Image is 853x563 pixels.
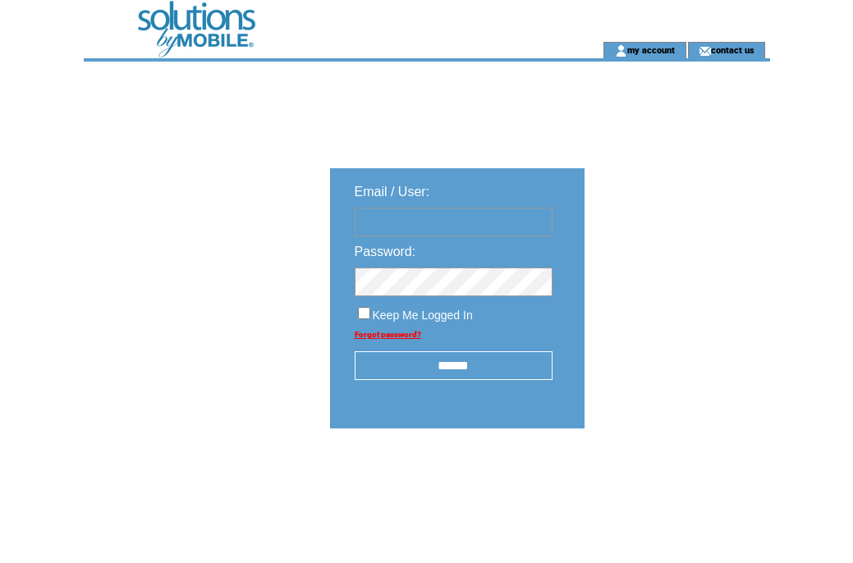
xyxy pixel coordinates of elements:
a: Forgot password? [355,330,421,339]
a: contact us [711,44,754,55]
span: Password: [355,245,416,259]
span: Email / User: [355,185,430,199]
a: my account [627,44,675,55]
img: account_icon.gif;jsessionid=DB765CC2C0688FDB70990B38E8C7D002 [615,44,627,57]
img: transparent.png;jsessionid=DB765CC2C0688FDB70990B38E8C7D002 [632,469,714,490]
img: contact_us_icon.gif;jsessionid=DB765CC2C0688FDB70990B38E8C7D002 [699,44,711,57]
span: Keep Me Logged In [373,309,473,322]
